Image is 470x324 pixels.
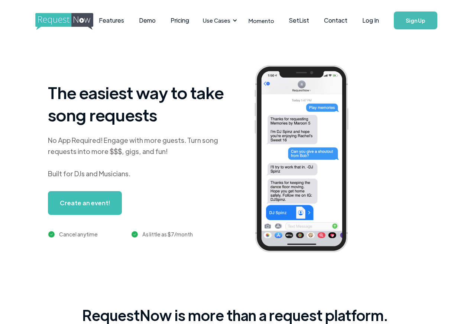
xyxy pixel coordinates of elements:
[394,12,437,29] a: Sign Up
[48,191,122,215] a: Create an event!
[246,60,368,260] img: iphone screenshot
[282,9,317,32] a: SetList
[142,230,193,239] div: As little as $7/month
[198,9,239,32] div: Use Cases
[132,9,163,32] a: Demo
[241,10,282,32] a: Momento
[203,16,230,24] div: Use Cases
[48,231,55,238] img: green checkmark
[317,9,355,32] a: Contact
[355,7,386,33] a: Log In
[91,9,132,32] a: Features
[48,81,224,126] h1: The easiest way to take song requests
[48,135,224,179] div: No App Required! Engage with more guests. Turn song requests into more $$$, gigs, and fun! Built ...
[59,230,98,239] div: Cancel anytime
[132,231,138,238] img: green checkmark
[35,13,107,30] img: requestnow logo
[163,9,197,32] a: Pricing
[35,13,73,28] a: home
